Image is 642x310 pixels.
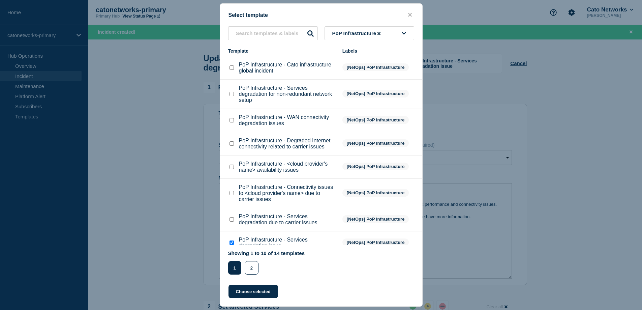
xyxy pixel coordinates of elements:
p: PoP Infrastructure - Services degradation issue [239,237,336,249]
button: PoP Infrastructure [325,26,414,40]
button: 2 [245,261,258,275]
button: 1 [228,261,241,275]
button: Choose selected [228,285,278,298]
input: Search templates & labels [228,26,318,40]
input: PoP Infrastructure - Services degradation due to carrier issues checkbox [230,217,234,222]
p: PoP Infrastructure - Cato infrastructure global incident [239,62,336,74]
p: PoP Infrastructure - WAN connectivity degradation issues [239,114,336,126]
p: PoP Infrastructure - Services degradation for non-redundant network setup [239,85,336,103]
span: [NetOps] PoP Infrastructure [342,189,409,197]
span: [NetOps] PoP Infrastructure [342,63,409,71]
p: PoP Infrastructure - Services degradation due to carrier issues [239,214,336,226]
span: [NetOps] PoP Infrastructure [342,116,409,124]
input: PoP Infrastructure - Services degradation for non-redundant network setup checkbox [230,92,234,96]
span: [NetOps] PoP Infrastructure [342,215,409,223]
input: PoP Infrastructure - Connectivity issues to <cloud provider's name> due to carrier issues checkbox [230,191,234,195]
input: PoP Infrastructure - Services degradation issue checkbox [230,241,234,245]
div: Template [228,48,336,54]
input: PoP Infrastructure - Degraded Internet connectivity related to carrier issues checkbox [230,141,234,146]
p: PoP Infrastructure - Connectivity issues to <cloud provider's name> due to carrier issues [239,184,336,202]
div: Labels [342,48,414,54]
input: PoP Infrastructure - <cloud provider's name> availability issues checkbox [230,165,234,169]
input: PoP Infrastructure - WAN connectivity degradation issues checkbox [230,118,234,122]
p: Showing 1 to 10 of 14 templates [228,250,305,256]
button: close button [406,12,414,18]
span: PoP Infrastructure [332,30,382,36]
p: PoP Infrastructure - <cloud provider's name> availability issues [239,161,336,173]
span: [NetOps] PoP Infrastructure [342,90,409,97]
p: PoP Infrastructure - Degraded Internet connectivity related to carrier issues [239,138,336,150]
input: PoP Infrastructure - Cato infrastructure global incident checkbox [230,65,234,70]
span: [NetOps] PoP Infrastructure [342,139,409,147]
span: [NetOps] PoP Infrastructure [342,238,409,246]
div: Select template [220,12,422,18]
span: [NetOps] PoP Infrastructure [342,163,409,170]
